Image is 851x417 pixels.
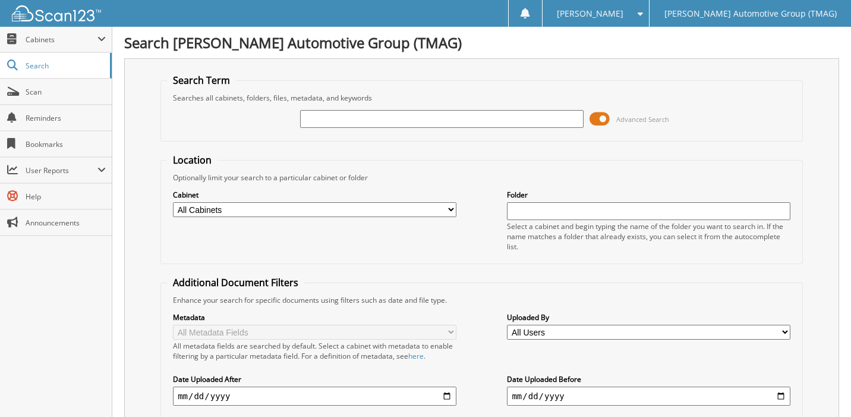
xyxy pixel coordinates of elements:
[507,221,790,252] div: Select a cabinet and begin typing the name of the folder you want to search in. If the name match...
[173,312,456,322] label: Metadata
[124,33,839,52] h1: Search [PERSON_NAME] Automotive Group (TMAG)
[507,312,790,322] label: Uploaded By
[26,113,106,123] span: Reminders
[507,374,790,384] label: Date Uploaded Before
[557,10,623,17] span: [PERSON_NAME]
[26,192,106,202] span: Help
[26,87,106,97] span: Scan
[173,374,456,384] label: Date Uploaded After
[616,115,669,124] span: Advanced Search
[167,153,218,167] legend: Location
[664,10,837,17] span: [PERSON_NAME] Automotive Group (TMAG)
[26,165,97,175] span: User Reports
[167,74,236,87] legend: Search Term
[507,387,790,406] input: end
[26,61,104,71] span: Search
[507,190,790,200] label: Folder
[167,173,796,183] div: Optionally limit your search to a particular cabinet or folder
[26,35,97,45] span: Cabinets
[26,139,106,149] span: Bookmarks
[167,295,796,305] div: Enhance your search for specific documents using filters such as date and file type.
[173,387,456,406] input: start
[173,341,456,361] div: All metadata fields are searched by default. Select a cabinet with metadata to enable filtering b...
[408,351,424,361] a: here
[167,276,304,289] legend: Additional Document Filters
[12,5,101,21] img: scan123-logo-white.svg
[173,190,456,200] label: Cabinet
[167,93,796,103] div: Searches all cabinets, folders, files, metadata, and keywords
[26,218,106,228] span: Announcements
